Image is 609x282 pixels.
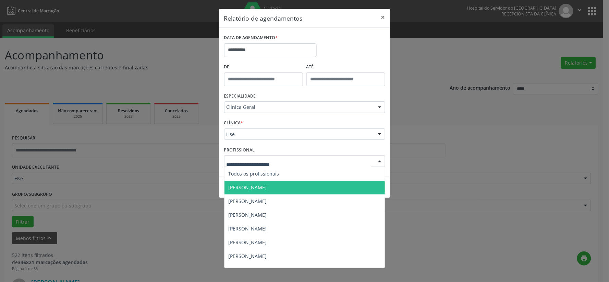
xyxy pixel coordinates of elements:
h5: Relatório de agendamentos [224,14,303,23]
span: Inativo - [PERSON_NAME] - Professor(A) [GEOGRAPHIC_DATA] [229,267,368,273]
label: ATÉ [306,62,385,72]
span: [PERSON_NAME] [229,225,267,232]
label: DATA DE AGENDAMENTO [224,33,278,43]
span: [PERSON_NAME] [229,198,267,204]
label: PROFISSIONAL [224,145,255,155]
span: [PERSON_NAME] [229,184,267,191]
span: [PERSON_NAME] [229,212,267,218]
span: Hse [227,131,371,138]
label: CLÍNICA [224,118,243,128]
label: ESPECIALIDADE [224,91,256,102]
button: Close [376,9,390,26]
span: Clinica Geral [227,104,371,111]
span: [PERSON_NAME] [229,239,267,246]
span: [PERSON_NAME] [229,253,267,259]
label: De [224,62,303,72]
span: Todos os profissionais [229,170,279,177]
